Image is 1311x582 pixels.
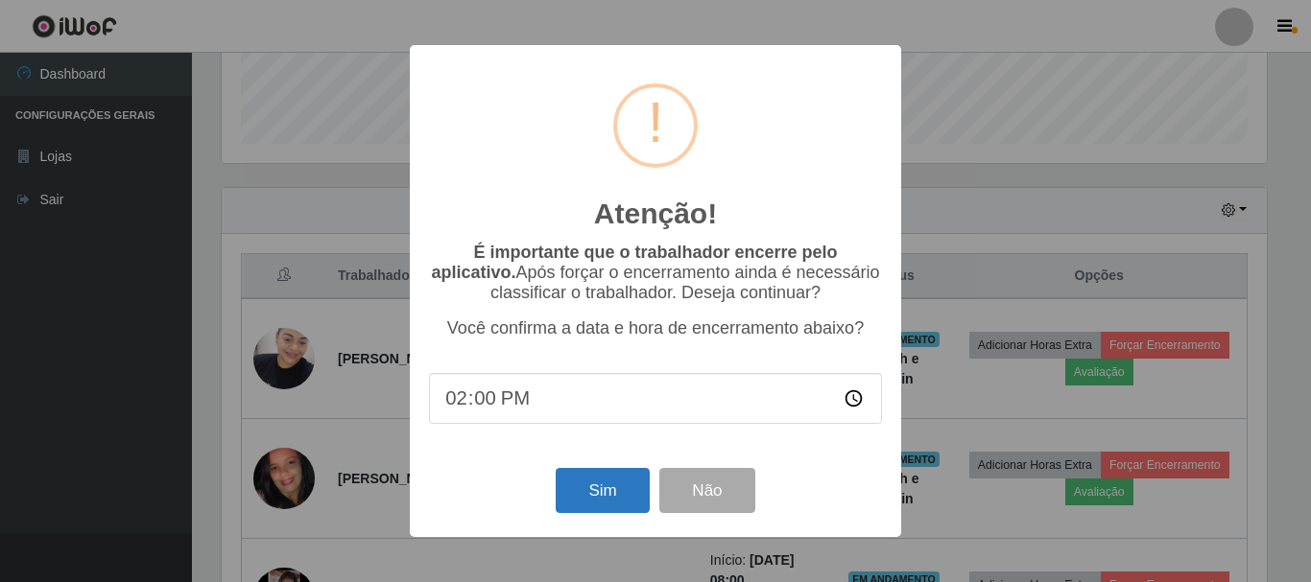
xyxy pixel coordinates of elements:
[429,243,882,303] p: Após forçar o encerramento ainda é necessário classificar o trabalhador. Deseja continuar?
[556,468,649,513] button: Sim
[431,243,837,282] b: É importante que o trabalhador encerre pelo aplicativo.
[594,197,717,231] h2: Atenção!
[659,468,754,513] button: Não
[429,318,882,338] p: Você confirma a data e hora de encerramento abaixo?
